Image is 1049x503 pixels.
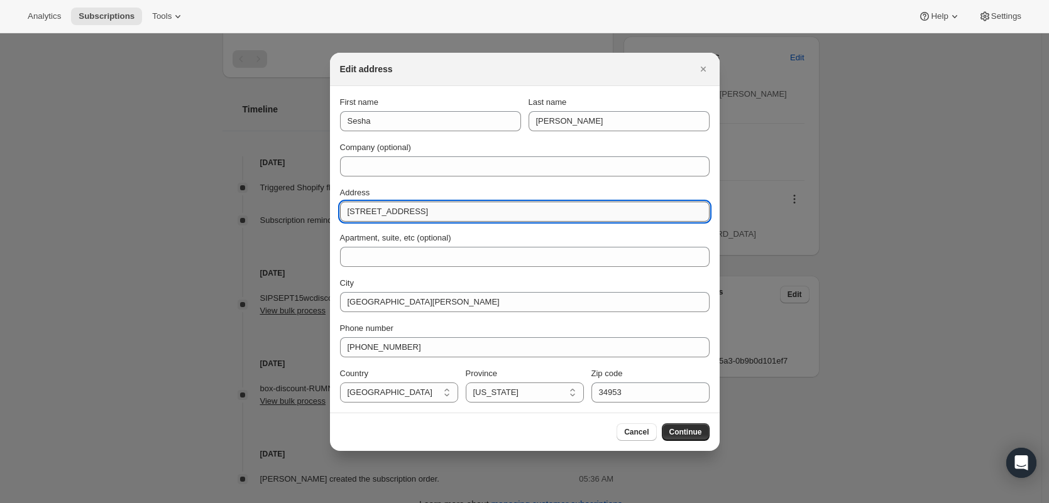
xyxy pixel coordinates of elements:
span: Last name [529,97,567,107]
span: Company (optional) [340,143,411,152]
span: Continue [669,427,702,437]
h2: Edit address [340,63,393,75]
span: First name [340,97,378,107]
button: Analytics [20,8,69,25]
button: Subscriptions [71,8,142,25]
button: Help [911,8,968,25]
button: Continue [662,423,710,441]
span: Tools [152,11,172,21]
span: Subscriptions [79,11,135,21]
button: Cancel [617,423,656,441]
button: Settings [971,8,1029,25]
span: Country [340,369,369,378]
span: Help [931,11,948,21]
span: Zip code [591,369,623,378]
span: Cancel [624,427,649,437]
span: Settings [991,11,1021,21]
span: Analytics [28,11,61,21]
span: Province [466,369,498,378]
span: Address [340,188,370,197]
span: City [340,278,354,288]
button: Tools [145,8,192,25]
button: Close [695,60,712,78]
div: Open Intercom Messenger [1006,448,1036,478]
span: Phone number [340,323,393,333]
span: Apartment, suite, etc (optional) [340,233,451,242]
